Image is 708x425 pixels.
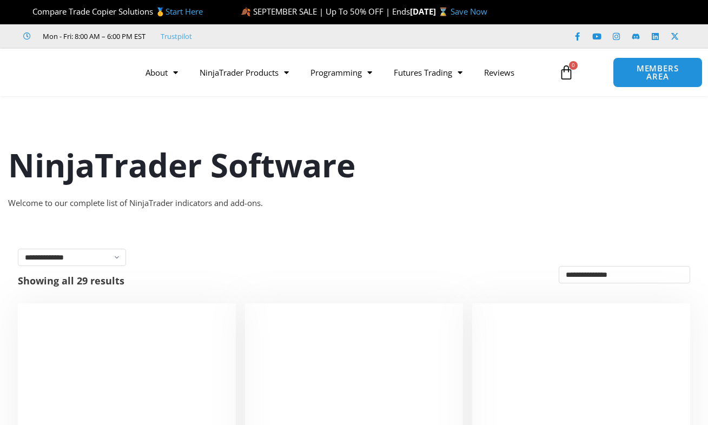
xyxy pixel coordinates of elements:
[473,60,525,85] a: Reviews
[23,6,203,17] span: Compare Trade Copier Solutions 🥇
[241,6,410,17] span: 🍂 SEPTEMBER SALE | Up To 50% OFF | Ends
[624,64,691,81] span: MEMBERS AREA
[40,30,145,43] span: Mon - Fri: 8:00 AM – 6:00 PM EST
[613,57,703,88] a: MEMBERS AREA
[8,196,700,211] div: Welcome to our complete list of NinjaTrader indicators and add-ons.
[161,30,192,43] a: Trustpilot
[24,8,32,16] img: 🏆
[166,6,203,17] a: Start Here
[451,6,487,17] a: Save Now
[300,60,383,85] a: Programming
[12,53,129,92] img: LogoAI | Affordable Indicators – NinjaTrader
[569,61,578,70] span: 0
[410,6,451,17] strong: [DATE] ⌛
[8,142,700,188] h1: NinjaTrader Software
[542,57,590,88] a: 0
[135,60,189,85] a: About
[189,60,300,85] a: NinjaTrader Products
[18,276,124,285] p: Showing all 29 results
[135,60,553,85] nav: Menu
[383,60,473,85] a: Futures Trading
[559,266,690,283] select: Shop order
